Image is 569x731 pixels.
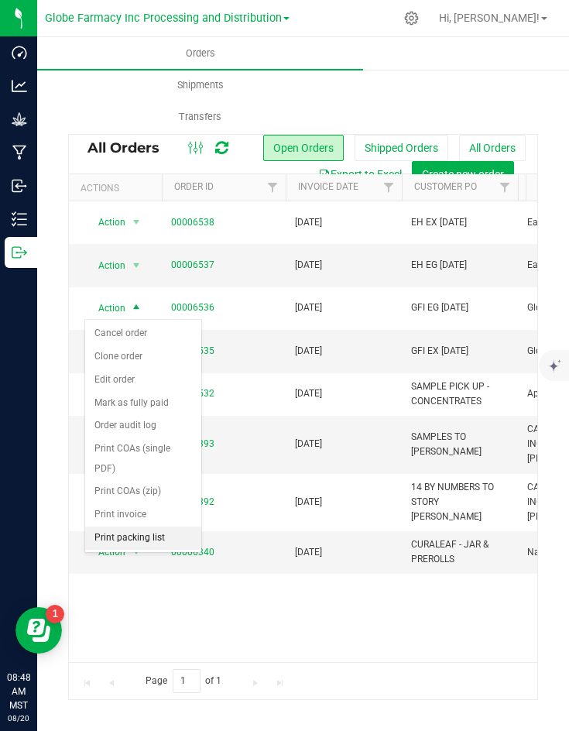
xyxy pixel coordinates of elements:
inline-svg: Analytics [12,78,27,94]
span: Orders [165,46,236,60]
a: Filter [492,174,518,201]
span: Create new order [422,168,504,180]
span: select [127,211,146,233]
div: Manage settings [402,11,421,26]
span: [DATE] [295,545,322,560]
span: CURALEAF - JAR & PREROLLS [411,537,509,567]
span: Transfers [158,110,242,124]
li: Cancel order [85,322,201,345]
a: 00006536 [171,300,214,315]
a: Filter [376,174,402,201]
a: Customer PO [414,181,477,192]
inline-svg: Dashboard [12,45,27,60]
span: 14 BY NUMBERS TO STORY [PERSON_NAME] [411,480,509,525]
span: Hi, [PERSON_NAME]! [439,12,540,24]
a: Filter [260,174,286,201]
span: [DATE] [295,215,322,230]
span: All Orders [87,139,175,156]
span: Shipments [156,78,245,92]
span: Page of 1 [132,669,235,693]
button: All Orders [459,135,526,161]
a: 00006537 [171,258,214,273]
p: 08/20 [7,712,30,724]
inline-svg: Outbound [12,245,27,260]
a: Orders [37,37,363,70]
p: 08:48 AM MST [7,671,30,712]
a: 00006538 [171,215,214,230]
span: Action [84,255,126,276]
inline-svg: Inbound [12,178,27,194]
span: [DATE] [295,495,322,510]
a: Order ID [174,181,214,192]
inline-svg: Inventory [12,211,27,227]
li: Clone order [85,345,201,369]
span: [DATE] [295,258,322,273]
li: Edit order [85,369,201,392]
span: EH EG [DATE] [411,258,509,273]
span: [DATE] [295,386,322,401]
span: [DATE] [295,344,322,359]
span: GFI EX [DATE] [411,344,509,359]
a: Invoice Date [298,181,358,192]
span: GFI EG [DATE] [411,300,509,315]
button: Open Orders [263,135,344,161]
span: select [127,297,146,319]
input: 1 [173,669,201,693]
span: [DATE] [295,437,322,451]
span: select [127,255,146,276]
div: Actions [81,183,156,194]
li: Print COAs (single PDF) [85,438,201,480]
button: Shipped Orders [355,135,448,161]
span: Action [84,211,126,233]
inline-svg: Manufacturing [12,145,27,160]
iframe: Resource center unread badge [46,605,64,623]
span: Action [84,297,126,319]
inline-svg: Grow [12,112,27,127]
li: Print invoice [85,503,201,527]
button: Create new order [412,161,514,187]
a: Transfers [37,101,363,133]
span: EH EX [DATE] [411,215,509,230]
span: [DATE] [295,300,322,315]
li: Mark as fully paid [85,392,201,415]
span: SAMPLES TO [PERSON_NAME] [411,430,509,459]
li: Print packing list [85,527,201,550]
a: Shipments [37,69,363,101]
li: Print COAs (zip) [85,480,201,503]
li: Order audit log [85,414,201,438]
button: Export to Excel [308,161,412,187]
span: Globe Farmacy Inc Processing and Distribution [45,12,282,25]
iframe: Resource center [15,607,62,654]
span: SAMPLE PICK UP - CONCENTRATES [411,379,509,409]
